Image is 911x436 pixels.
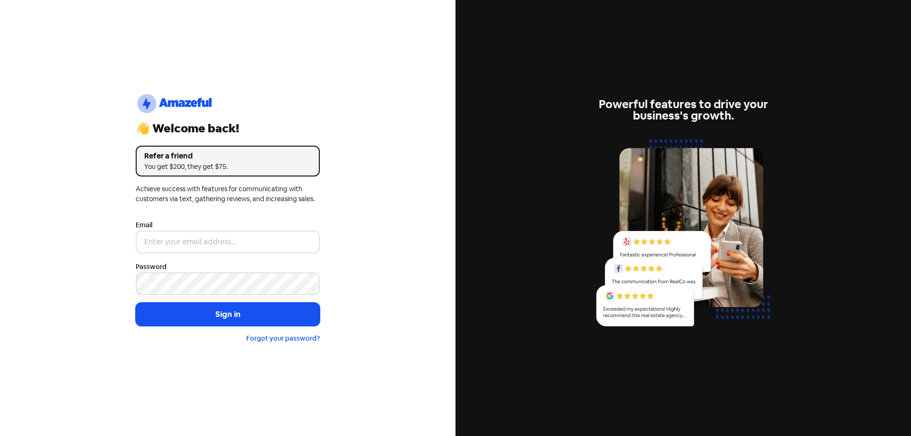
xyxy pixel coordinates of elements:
[144,162,311,172] div: You get $200, they get $75.
[136,123,320,134] div: 👋 Welcome back!
[136,262,167,272] label: Password
[136,184,320,204] div: Achieve success with features for communicating with customers via text, gathering reviews, and i...
[136,231,320,253] input: Enter your email address...
[136,303,320,326] button: Sign in
[144,150,311,162] div: Refer a friend
[591,133,775,337] img: reviews
[246,334,320,343] a: Forgot your password?
[136,220,152,230] label: Email
[591,99,775,121] div: Powerful features to drive your business's growth.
